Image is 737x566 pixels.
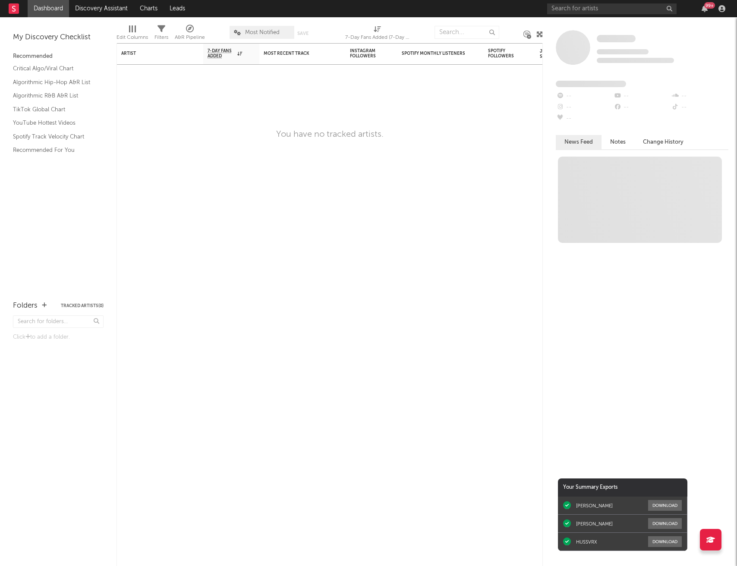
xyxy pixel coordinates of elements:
[704,2,715,9] div: 99 +
[648,536,682,547] button: Download
[634,135,692,149] button: Change History
[13,78,95,87] a: Algorithmic Hip-Hop A&R List
[13,118,95,128] a: YouTube Hottest Videos
[13,105,95,114] a: TikTok Global Chart
[613,102,671,113] div: --
[13,51,104,62] div: Recommended
[613,91,671,102] div: --
[435,26,499,39] input: Search...
[602,135,634,149] button: Notes
[117,32,148,43] div: Edit Columns
[556,81,626,87] span: Fans Added by Platform
[13,315,104,328] input: Search for folders...
[154,22,168,47] div: Filters
[402,51,466,56] div: Spotify Monthly Listeners
[556,113,613,124] div: --
[264,51,328,56] div: Most Recent Track
[556,135,602,149] button: News Feed
[117,22,148,47] div: Edit Columns
[175,32,205,43] div: A&R Pipeline
[576,503,613,509] div: [PERSON_NAME]
[556,102,613,113] div: --
[175,22,205,47] div: A&R Pipeline
[648,500,682,511] button: Download
[671,91,728,102] div: --
[558,478,687,497] div: Your Summary Exports
[297,31,309,36] button: Save
[276,129,384,140] div: You have no tracked artists.
[345,32,410,43] div: 7-Day Fans Added (7-Day Fans Added)
[13,64,95,73] a: Critical Algo/Viral Chart
[13,32,104,43] div: My Discovery Checklist
[208,48,235,59] span: 7-Day Fans Added
[597,49,649,54] span: Tracking Since: [DATE]
[488,48,518,59] div: Spotify Followers
[547,3,677,14] input: Search for artists
[13,332,104,343] div: Click to add a folder.
[556,91,613,102] div: --
[597,58,674,63] span: 0 fans last week
[154,32,168,43] div: Filters
[576,539,597,545] div: HUSSVRX
[597,35,636,43] a: Some Artist
[245,30,280,35] span: Most Notified
[597,35,636,42] span: Some Artist
[350,48,380,59] div: Instagram Followers
[13,91,95,101] a: Algorithmic R&B A&R List
[61,304,104,308] button: Tracked Artists(0)
[345,22,410,47] div: 7-Day Fans Added (7-Day Fans Added)
[13,145,95,155] a: Recommended For You
[13,301,38,311] div: Folders
[121,51,186,56] div: Artist
[671,102,728,113] div: --
[576,521,613,527] div: [PERSON_NAME]
[540,49,561,59] div: Jump Score
[702,5,708,12] button: 99+
[13,132,95,141] a: Spotify Track Velocity Chart
[648,518,682,529] button: Download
